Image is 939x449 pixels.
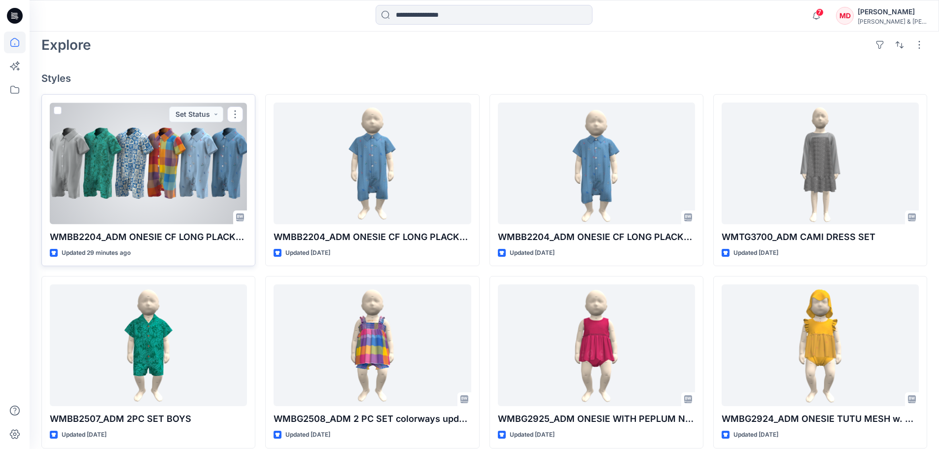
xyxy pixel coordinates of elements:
[41,37,91,53] h2: Explore
[510,430,555,440] p: Updated [DATE]
[722,284,919,406] a: WMBG2924_ADM ONESIE TUTU MESH w. HAT colorways
[858,18,927,25] div: [PERSON_NAME] & [PERSON_NAME]
[510,248,555,258] p: Updated [DATE]
[722,412,919,426] p: WMBG2924_ADM ONESIE TUTU MESH w. HAT colorways
[722,103,919,224] a: WMTG3700_ADM CAMI DRESS SET
[62,248,131,258] p: Updated 29 minutes ago
[274,230,471,244] p: WMBB2204_ADM ONESIE CF LONG PLACKET W.HALFMOON colorways update 8.1
[50,230,247,244] p: WMBB2204_ADM ONESIE CF LONG PLACKET NO HALFMOON colorways update 7.28
[274,103,471,224] a: WMBB2204_ADM ONESIE CF LONG PLACKET W.HALFMOON colorways update 8.1
[858,6,927,18] div: [PERSON_NAME]
[498,103,695,224] a: WMBB2204_ADM ONESIE CF LONG PLACKET NO HALFMOON colorways update 7.28
[836,7,854,25] div: MD
[285,248,330,258] p: Updated [DATE]
[722,230,919,244] p: WMTG3700_ADM CAMI DRESS SET
[285,430,330,440] p: Updated [DATE]
[50,284,247,406] a: WMBB2507_ADM 2PC SET BOYS
[41,72,927,84] h4: Styles
[498,284,695,406] a: WMBG2925_ADM ONESIE WITH PEPLUM NOT LINED colorways 7.22
[498,230,695,244] p: WMBB2204_ADM ONESIE CF LONG PLACKET NO HALFMOON colorways update 7.28
[274,412,471,426] p: WMBG2508_ADM 2 PC SET colorways update 7.23
[50,412,247,426] p: WMBB2507_ADM 2PC SET BOYS
[733,430,778,440] p: Updated [DATE]
[498,412,695,426] p: WMBG2925_ADM ONESIE WITH PEPLUM NOT LINED colorways 7.22
[733,248,778,258] p: Updated [DATE]
[50,103,247,224] a: WMBB2204_ADM ONESIE CF LONG PLACKET NO HALFMOON colorways update 7.28
[274,284,471,406] a: WMBG2508_ADM 2 PC SET colorways update 7.23
[816,8,824,16] span: 7
[62,430,106,440] p: Updated [DATE]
